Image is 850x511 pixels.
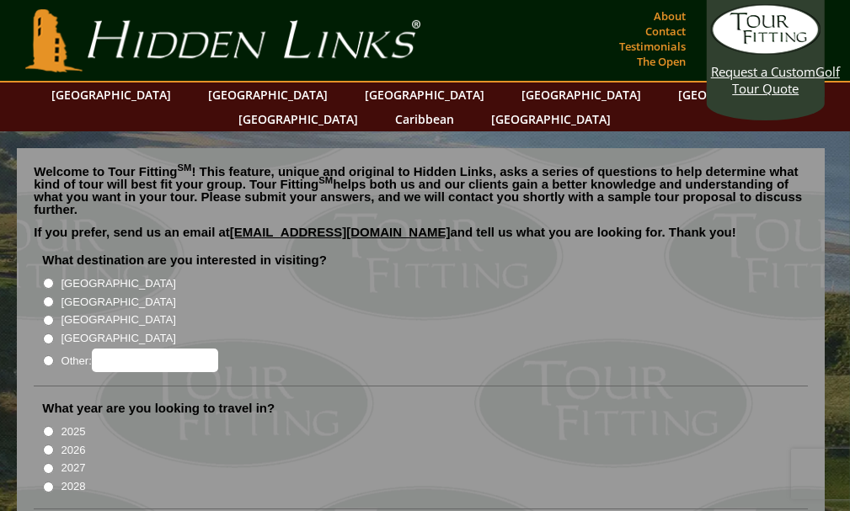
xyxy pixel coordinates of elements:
[641,19,690,43] a: Contact
[178,162,192,173] sup: SM
[61,330,175,347] label: [GEOGRAPHIC_DATA]
[43,83,179,107] a: [GEOGRAPHIC_DATA]
[230,107,366,131] a: [GEOGRAPHIC_DATA]
[230,225,451,239] a: [EMAIL_ADDRESS][DOMAIN_NAME]
[61,442,85,459] label: 2026
[711,63,815,80] span: Request a Custom
[61,478,85,495] label: 2028
[711,4,821,97] a: Request a CustomGolf Tour Quote
[633,50,690,73] a: The Open
[92,349,218,372] input: Other:
[615,35,690,58] a: Testimonials
[61,460,85,476] label: 2027
[670,83,806,107] a: [GEOGRAPHIC_DATA]
[61,423,85,440] label: 2025
[513,83,650,107] a: [GEOGRAPHIC_DATA]
[34,165,807,216] p: Welcome to Tour Fitting ! This feature, unique and original to Hidden Links, asks a series of que...
[356,83,493,107] a: [GEOGRAPHIC_DATA]
[34,226,807,251] p: If you prefer, send us an email at and tell us what you are looking for. Thank you!
[650,4,690,28] a: About
[318,175,333,185] sup: SM
[61,275,175,292] label: [GEOGRAPHIC_DATA]
[42,252,327,269] label: What destination are you interested in visiting?
[61,349,217,372] label: Other:
[42,400,275,417] label: What year are you looking to travel in?
[387,107,462,131] a: Caribbean
[483,107,619,131] a: [GEOGRAPHIC_DATA]
[61,294,175,311] label: [GEOGRAPHIC_DATA]
[61,311,175,328] label: [GEOGRAPHIC_DATA]
[200,83,336,107] a: [GEOGRAPHIC_DATA]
